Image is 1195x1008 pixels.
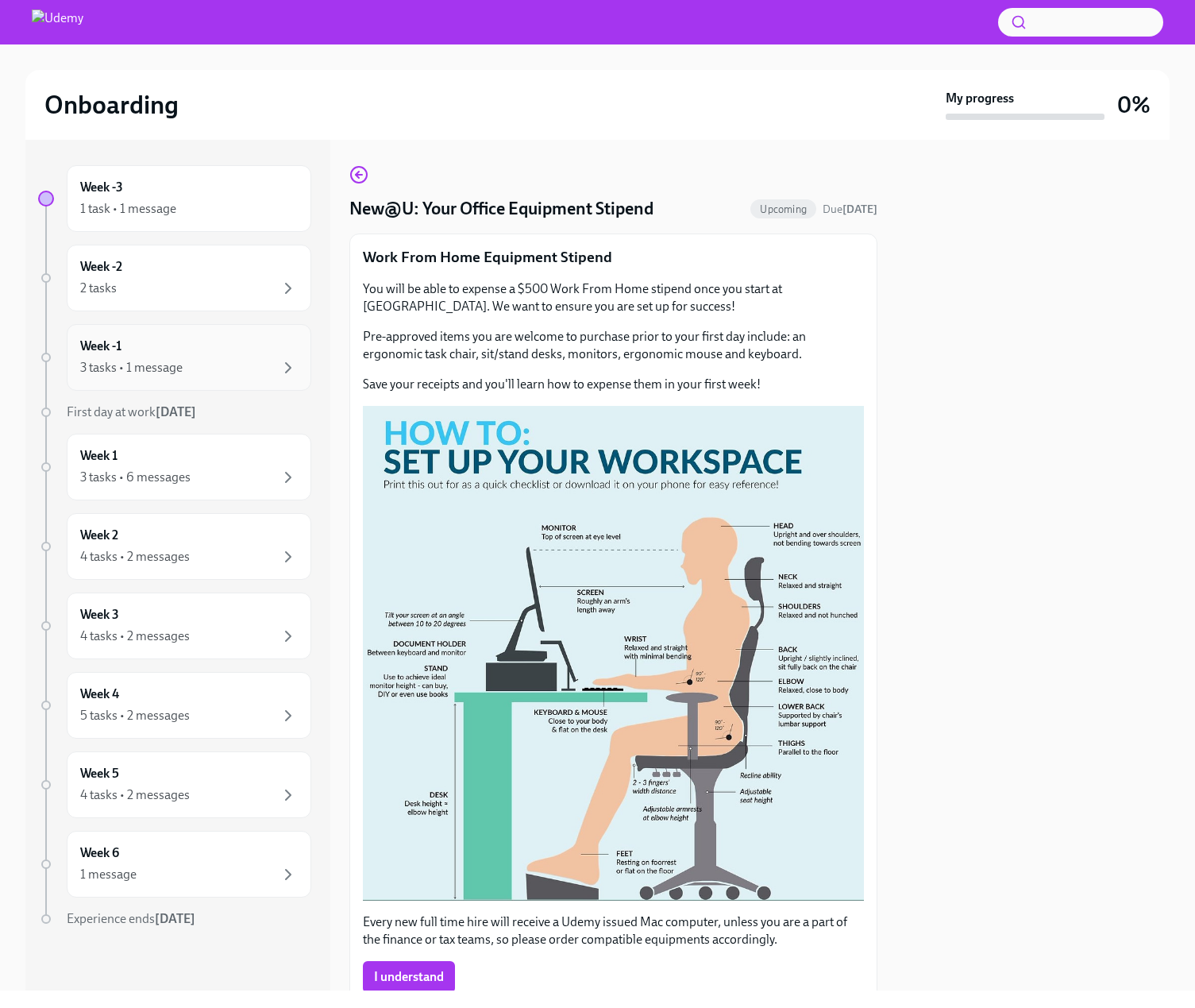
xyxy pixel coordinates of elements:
a: First day at work[DATE] [38,404,311,421]
strong: [DATE] [842,203,877,216]
a: Week 13 tasks • 6 messages [38,434,311,500]
p: Save your receipts and you'll learn how to expense them in your first week! [363,376,864,393]
a: Week 45 tasks • 2 messages [38,672,311,739]
h6: Week 3 [80,606,119,624]
p: Pre-approved items you are welcome to purchase prior to your first day include: an ergonomic task... [363,328,864,363]
a: Week 54 tasks • 2 messages [38,751,311,818]
h6: Week 5 [80,765,119,782]
p: Work From Home Equipment Stipend [363,247,864,268]
div: 1 message [80,866,137,883]
h2: Onboarding [44,89,179,121]
div: 2 tasks [80,280,117,297]
img: Udemy [32,10,83,35]
strong: My progress [946,90,1014,107]
h6: Week -3 [80,179,123,196]
a: Week -31 task • 1 message [38,165,311,232]
span: November 3rd, 2025 10:00 [823,202,877,217]
p: You will be able to expense a $500 Work From Home stipend once you start at [GEOGRAPHIC_DATA]. We... [363,280,864,315]
span: First day at work [67,404,196,419]
div: 4 tasks • 2 messages [80,786,190,804]
a: Week 24 tasks • 2 messages [38,513,311,580]
div: 1 task • 1 message [80,200,176,218]
a: Week -22 tasks [38,245,311,311]
p: Every new full time hire will receive a Udemy issued Mac computer, unless you are a part of the f... [363,913,864,948]
h6: Week -1 [80,338,121,355]
h4: New@U: Your Office Equipment Stipend [349,197,653,221]
div: 3 tasks • 6 messages [80,469,191,486]
span: Due [823,203,877,216]
div: 5 tasks • 2 messages [80,707,190,724]
h6: Week 4 [80,686,119,703]
h6: Week 6 [80,844,119,862]
div: 4 tasks • 2 messages [80,628,190,645]
strong: [DATE] [156,404,196,419]
h3: 0% [1117,91,1151,119]
span: I understand [374,969,444,985]
h6: Week 2 [80,527,118,544]
div: 3 tasks • 1 message [80,359,183,377]
h6: Week -2 [80,258,122,276]
span: Experience ends [67,911,195,926]
button: I understand [363,961,455,993]
a: Week -13 tasks • 1 message [38,324,311,391]
button: Zoom image [363,406,864,901]
strong: [DATE] [155,911,195,926]
a: Week 34 tasks • 2 messages [38,593,311,659]
div: 4 tasks • 2 messages [80,548,190,566]
h6: Week 1 [80,447,118,465]
a: Week 61 message [38,831,311,898]
span: Upcoming [750,203,816,215]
